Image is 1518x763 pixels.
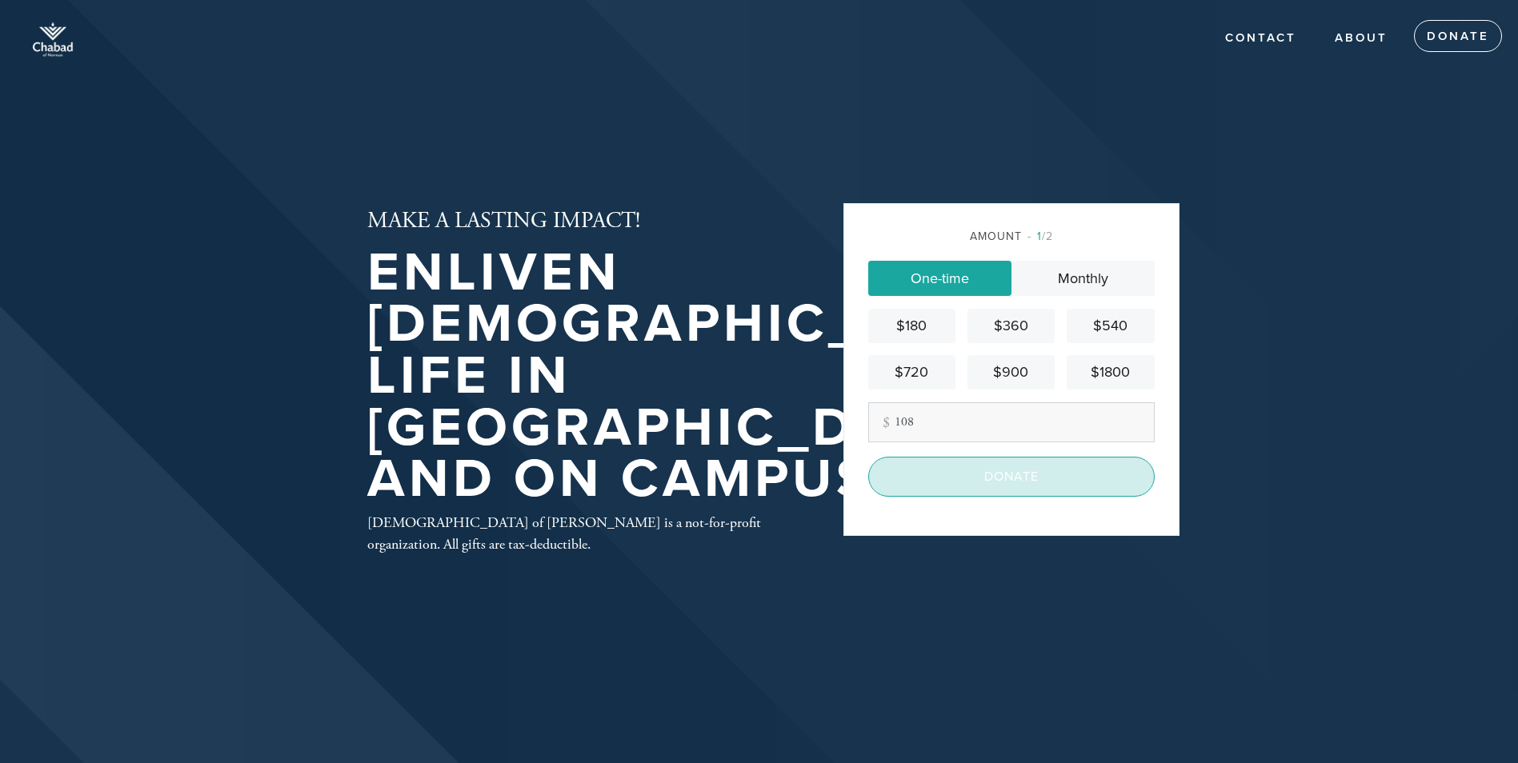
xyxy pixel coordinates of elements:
[1027,230,1053,243] span: /2
[868,457,1155,497] input: Donate
[967,355,1055,389] a: $900
[1323,23,1400,54] a: About
[868,261,1011,296] a: One-time
[875,315,949,337] div: $180
[24,8,82,66] img: of_Norman-whiteTop.png
[367,247,1036,505] h1: Enliven [DEMOGRAPHIC_DATA] life in [GEOGRAPHIC_DATA] and on Campus!
[967,309,1055,343] a: $360
[974,315,1048,337] div: $360
[868,309,955,343] a: $180
[1067,355,1154,389] a: $1800
[868,402,1155,442] input: Other amount
[1037,230,1042,243] span: 1
[875,362,949,383] div: $720
[1073,315,1148,337] div: $540
[367,512,791,555] div: [DEMOGRAPHIC_DATA] of [PERSON_NAME] is a not-for-profit organization. All gifts are tax-deductible.
[1011,261,1155,296] a: Monthly
[868,355,955,389] a: $720
[1213,23,1308,54] a: Contact
[367,208,1036,235] h2: MAKE A LASTING IMPACT!
[974,362,1048,383] div: $900
[1073,362,1148,383] div: $1800
[1414,20,1502,52] a: Donate
[868,228,1155,245] div: Amount
[1067,309,1154,343] a: $540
